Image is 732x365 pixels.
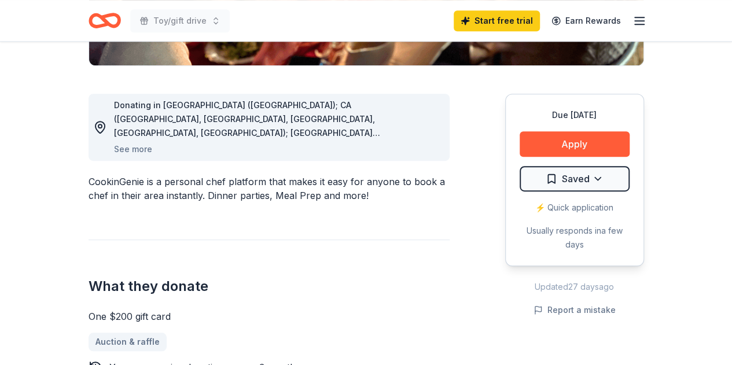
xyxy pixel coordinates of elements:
[520,201,630,215] div: ⚡️ Quick application
[505,280,644,294] div: Updated 27 days ago
[89,7,121,34] a: Home
[562,171,590,186] span: Saved
[89,333,167,351] a: Auction & raffle
[130,9,230,32] button: Toy/gift drive
[545,10,628,31] a: Earn Rewards
[534,303,616,317] button: Report a mistake
[520,108,630,122] div: Due [DATE]
[520,224,630,252] div: Usually responds in a few days
[89,309,450,323] div: One $200 gift card
[454,10,540,31] a: Start free trial
[114,142,152,156] button: See more
[89,277,450,296] h2: What they donate
[153,14,207,28] span: Toy/gift drive
[520,131,630,157] button: Apply
[520,166,630,191] button: Saved
[89,175,450,202] div: CookinGenie is a personal chef platform that makes it easy for anyone to book a chef in their are...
